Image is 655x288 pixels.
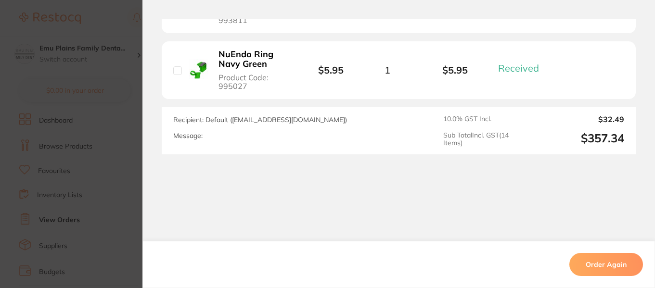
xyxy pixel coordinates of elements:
b: NuEndo Ring Navy Green [218,50,291,69]
button: Order Again [569,253,643,276]
span: Received [498,62,539,74]
img: NuEndo Ring Navy Green [189,59,208,78]
span: Recipient: Default ( [EMAIL_ADDRESS][DOMAIN_NAME] ) [173,115,347,124]
button: NuEndo Ring Navy Green Product Code: 995027 [216,49,294,91]
button: Received [495,62,551,74]
span: Product Code: 995027 [218,73,291,91]
span: Sub Total Incl. GST ( 14 Items) [443,131,530,147]
span: Product Code: 993811 [218,7,291,25]
output: $32.49 [538,115,624,124]
label: Message: [173,132,203,140]
span: 10.0 % GST Incl. [443,115,530,124]
b: $5.95 [421,64,489,75]
output: $357.34 [538,131,624,147]
b: $5.95 [318,64,344,76]
span: 1 [385,64,390,75]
